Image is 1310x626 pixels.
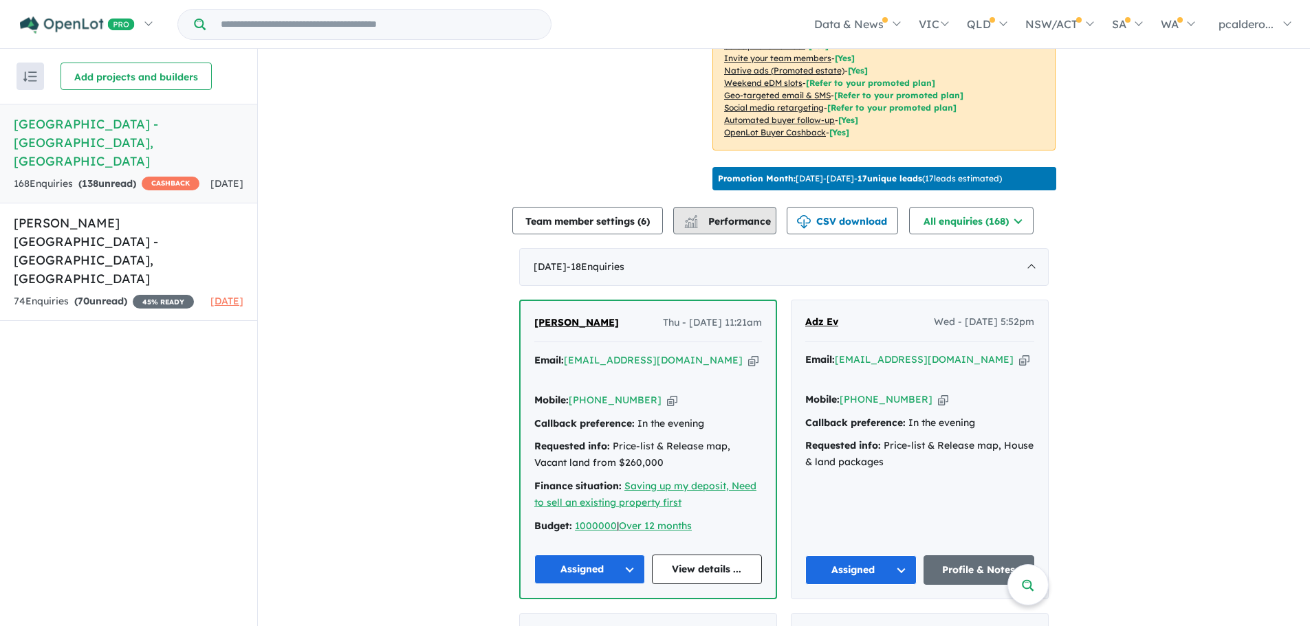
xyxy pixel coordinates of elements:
a: Profile & Notes [924,555,1035,585]
button: Performance [673,207,776,234]
button: All enquiries (168) [909,207,1034,234]
img: bar-chart.svg [684,219,698,228]
div: In the evening [534,416,762,432]
div: 168 Enquir ies [14,176,199,192]
span: [Refer to your promoted plan] [834,90,963,100]
strong: Requested info: [534,440,610,452]
span: [DATE] [210,177,243,190]
div: [DATE] [519,248,1049,287]
strong: Mobile: [534,394,569,406]
span: Thu - [DATE] 11:21am [663,315,762,331]
span: [Yes] [829,127,849,137]
input: Try estate name, suburb, builder or developer [208,10,548,39]
a: Adz Ev [805,314,838,331]
span: [ Yes ] [809,41,829,51]
strong: Callback preference: [805,416,906,429]
span: - 18 Enquir ies [567,260,624,273]
u: Weekend eDM slots [724,78,803,88]
h5: [GEOGRAPHIC_DATA] - [GEOGRAPHIC_DATA] , [GEOGRAPHIC_DATA] [14,115,243,170]
span: [Yes] [838,115,858,125]
b: Promotion Month: [718,173,796,183]
img: Openlot PRO Logo White [20,16,135,34]
span: CASHBACK [142,177,199,190]
strong: Requested info: [805,439,881,451]
span: 138 [82,177,98,190]
span: [Yes] [848,65,868,76]
button: Assigned [534,555,645,584]
strong: Budget: [534,519,572,532]
u: Automated buyer follow-up [724,115,835,125]
span: Wed - [DATE] 5:52pm [934,314,1034,331]
u: Invite your team members [724,53,831,63]
span: 45 % READY [133,295,194,309]
u: Sales phone number [724,41,805,51]
a: [PERSON_NAME] [534,315,619,331]
a: View details ... [652,555,763,584]
u: OpenLot Buyer Cashback [724,127,826,137]
button: Add projects and builders [61,63,212,90]
b: 17 unique leads [858,173,922,183]
u: Native ads (Promoted estate) [724,65,844,76]
strong: ( unread) [74,295,127,307]
a: 1000000 [575,519,617,532]
button: Copy [1019,353,1029,367]
button: Assigned [805,555,917,585]
button: Copy [748,353,758,368]
a: [EMAIL_ADDRESS][DOMAIN_NAME] [835,353,1014,366]
a: [EMAIL_ADDRESS][DOMAIN_NAME] [564,354,743,366]
span: [PERSON_NAME] [534,316,619,328]
span: 6 [641,215,646,227]
span: [Refer to your promoted plan] [827,102,957,113]
h5: [PERSON_NAME][GEOGRAPHIC_DATA] - [GEOGRAPHIC_DATA] , [GEOGRAPHIC_DATA] [14,214,243,288]
span: [Refer to your promoted plan] [806,78,935,88]
span: Performance [686,215,771,227]
p: [DATE] - [DATE] - ( 17 leads estimated) [718,172,1002,185]
button: Team member settings (6) [512,207,663,234]
button: CSV download [787,207,898,234]
strong: Email: [805,353,835,366]
u: Geo-targeted email & SMS [724,90,831,100]
div: | [534,518,762,535]
a: Saving up my deposit, Need to sell an existing property first [534,480,756,508]
img: download icon [797,215,811,229]
strong: ( unread) [78,177,136,190]
strong: Email: [534,354,564,366]
strong: Callback preference: [534,417,635,429]
span: pcaldero... [1219,17,1274,31]
button: Copy [938,392,948,407]
img: sort.svg [23,71,37,82]
span: [ Yes ] [835,53,855,63]
div: Price-list & Release map, House & land packages [805,438,1034,471]
a: Over 12 months [619,519,692,532]
div: Price-list & Release map, Vacant land from $260,000 [534,438,762,471]
u: Social media retargeting [724,102,824,113]
span: 70 [78,295,89,307]
a: [PHONE_NUMBER] [569,394,662,406]
img: line-chart.svg [685,215,697,223]
button: Copy [667,393,677,407]
div: 74 Enquir ies [14,293,194,310]
span: Adz Ev [805,315,838,328]
strong: Mobile: [805,393,840,405]
div: In the evening [805,415,1034,432]
strong: Finance situation: [534,480,622,492]
span: [DATE] [210,295,243,307]
a: [PHONE_NUMBER] [840,393,932,405]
